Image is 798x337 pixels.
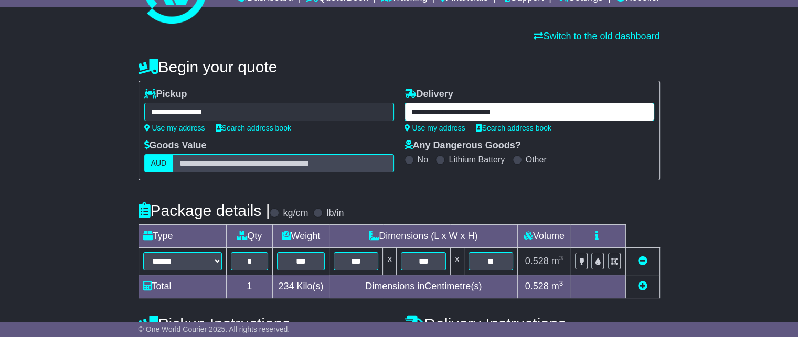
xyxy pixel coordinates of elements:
label: AUD [144,154,174,172]
a: Switch to the old dashboard [534,31,659,41]
span: 234 [278,281,294,291]
label: Pickup [144,89,187,100]
a: Remove this item [638,256,647,266]
td: Dimensions in Centimetre(s) [329,275,517,298]
h4: Pickup Instructions [139,315,394,332]
label: Other [526,155,547,165]
label: Goods Value [144,140,207,151]
td: x [383,248,397,275]
label: No [418,155,428,165]
td: Weight [272,225,329,248]
td: Type [139,225,226,248]
sup: 3 [559,279,563,287]
td: Dimensions (L x W x H) [329,225,517,248]
span: 0.528 [525,281,549,291]
span: 0.528 [525,256,549,266]
td: 1 [226,275,272,298]
td: Qty [226,225,272,248]
span: m [551,281,563,291]
label: kg/cm [283,208,308,219]
h4: Begin your quote [139,58,660,75]
h4: Package details | [139,202,270,219]
label: Delivery [405,89,453,100]
a: Use my address [144,124,205,132]
td: x [450,248,464,275]
label: lb/in [326,208,344,219]
a: Use my address [405,124,465,132]
label: Any Dangerous Goods? [405,140,521,151]
a: Search address book [216,124,291,132]
span: m [551,256,563,266]
td: Volume [518,225,570,248]
span: © One World Courier 2025. All rights reserved. [139,325,290,333]
td: Total [139,275,226,298]
h4: Delivery Instructions [405,315,660,332]
sup: 3 [559,254,563,262]
td: Kilo(s) [272,275,329,298]
a: Add new item [638,281,647,291]
label: Lithium Battery [449,155,505,165]
a: Search address book [476,124,551,132]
